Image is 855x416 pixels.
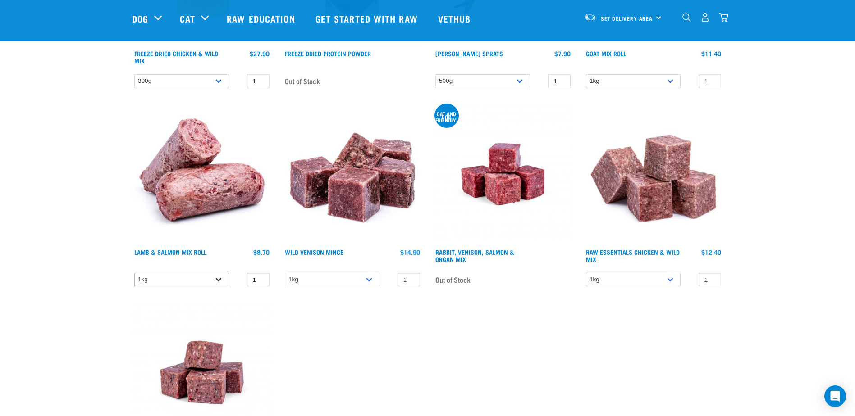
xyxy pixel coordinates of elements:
[400,249,420,256] div: $14.90
[435,52,503,55] a: [PERSON_NAME] Sprats
[824,385,846,407] div: Open Intercom Messenger
[701,50,721,57] div: $11.40
[218,0,306,36] a: Raw Education
[283,104,422,244] img: Pile Of Cubed Wild Venison Mince For Pets
[247,273,270,287] input: 1
[180,12,195,25] a: Cat
[306,0,429,36] a: Get started with Raw
[132,12,148,25] a: Dog
[285,74,320,88] span: Out of Stock
[134,250,206,253] a: Lamb & Salmon Mix Roll
[586,250,680,261] a: Raw Essentials Chicken & Wild Mix
[682,13,691,22] img: home-icon-1@2x.png
[584,104,723,244] img: Pile Of Cubed Chicken Wild Meat Mix
[586,52,626,55] a: Goat Mix Roll
[584,13,596,21] img: van-moving.png
[434,112,459,122] div: Cat and dog friendly!
[554,50,571,57] div: $7.90
[134,52,218,62] a: Freeze Dried Chicken & Wild Mix
[435,273,471,286] span: Out of Stock
[247,74,270,88] input: 1
[548,74,571,88] input: 1
[701,249,721,256] div: $12.40
[699,74,721,88] input: 1
[719,13,728,22] img: home-icon@2x.png
[253,249,270,256] div: $8.70
[250,50,270,57] div: $27.90
[700,13,710,22] img: user.png
[398,273,420,287] input: 1
[132,104,272,244] img: 1261 Lamb Salmon Roll 01
[429,0,482,36] a: Vethub
[433,104,573,244] img: Rabbit Venison Salmon Organ 1688
[285,52,371,55] a: Freeze Dried Protein Powder
[699,273,721,287] input: 1
[601,17,653,20] span: Set Delivery Area
[285,250,343,253] a: Wild Venison Mince
[435,250,514,261] a: Rabbit, Venison, Salmon & Organ Mix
